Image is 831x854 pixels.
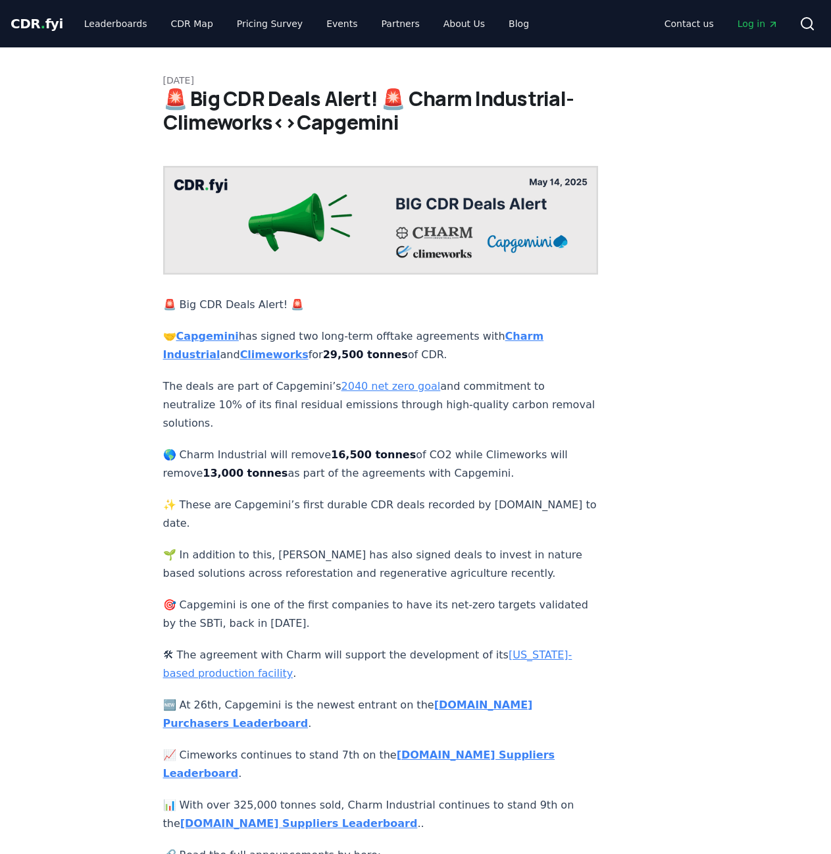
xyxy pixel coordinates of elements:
span: . [41,16,45,32]
a: Leaderboards [74,12,158,36]
span: Log in [738,17,778,30]
a: [DOMAIN_NAME] Suppliers Leaderboard [180,817,418,830]
p: 🌎 Charm Industrial will remove of CO2 while Climeworks will remove as part of the agreements with... [163,446,599,483]
p: 🚨 Big CDR Deals Alert! 🚨 [163,296,599,314]
strong: 13,000 tonnes [203,467,288,479]
p: [DATE] [163,74,668,87]
img: blog post image [163,166,599,275]
a: Capgemini [176,330,239,342]
strong: 29,500 tonnes [323,348,408,361]
a: CDR.fyi [11,14,63,33]
p: 📈 Cimeworks continues to stand 7th on the . [163,746,599,783]
a: 2040 net zero goal [341,380,441,392]
a: Partners [371,12,430,36]
a: Contact us [654,12,724,36]
nav: Main [74,12,540,36]
p: 📊 With over 325,000 tonnes sold, Charm Industrial continues to stand 9th on the .. [163,796,599,833]
p: ✨ These are Capgemini’s first durable CDR deals recorded by [DOMAIN_NAME] to date. [163,496,599,533]
a: Log in [727,12,789,36]
p: 🤝 has signed two long-term offtake agreements with and for of CDR. [163,327,599,364]
a: About Us [433,12,495,36]
a: Blog [498,12,540,36]
span: CDR fyi [11,16,63,32]
p: 🆕 At 26th, Capgemini is the newest entrant on the . [163,696,599,733]
a: Events [316,12,368,36]
p: The deals are part of Capgemini’s and commitment to neutralize 10% of its final residual emission... [163,377,599,433]
p: 🌱 In addition to this, [PERSON_NAME] has also signed deals to invest in nature based solutions ac... [163,546,599,583]
strong: 16,500 tonnes [331,448,416,461]
nav: Main [654,12,789,36]
p: 🛠 The agreement with Charm will support the development of its . [163,646,599,683]
a: CDR Map [161,12,224,36]
a: Pricing Survey [226,12,313,36]
a: Climeworks [240,348,309,361]
h1: 🚨 Big CDR Deals Alert! 🚨 Charm Industrial-Climeworks<>Capgemini [163,87,668,134]
p: 🎯 Capgemini is one of the first companies to have its net-zero targets validated by the SBTi, bac... [163,596,599,633]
